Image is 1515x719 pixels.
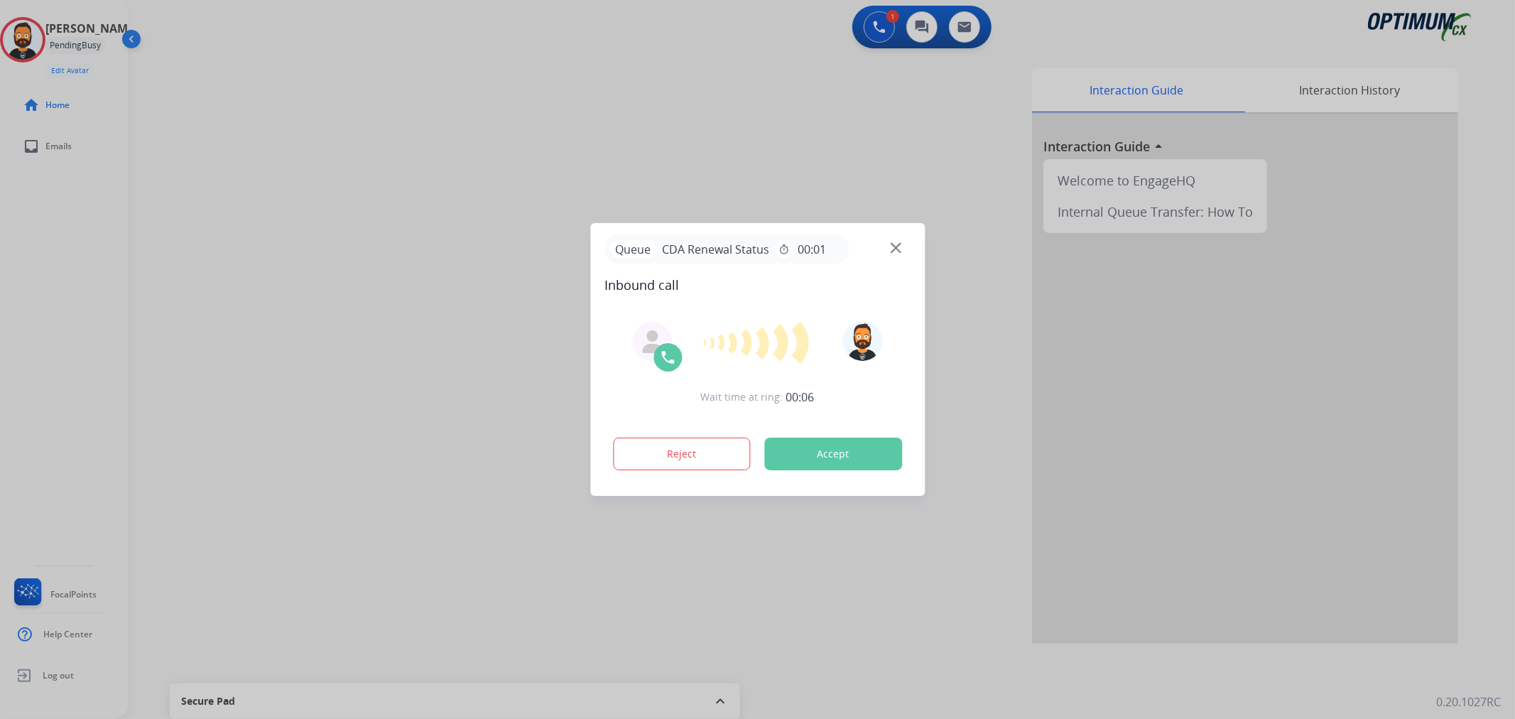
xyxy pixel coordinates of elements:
button: Reject [613,438,751,470]
p: Queue [610,240,656,258]
img: agent-avatar [641,330,663,353]
img: avatar [843,321,883,361]
span: CDA Renewal Status [656,241,775,258]
img: call-icon [659,349,676,366]
span: 00:06 [786,389,815,406]
span: 00:01 [798,241,826,258]
span: Wait time at ring: [701,390,783,404]
mat-icon: timer [778,244,789,255]
p: 0.20.1027RC [1436,693,1501,710]
span: Inbound call [604,275,911,295]
button: Accept [764,438,902,470]
img: close-button [891,243,901,254]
